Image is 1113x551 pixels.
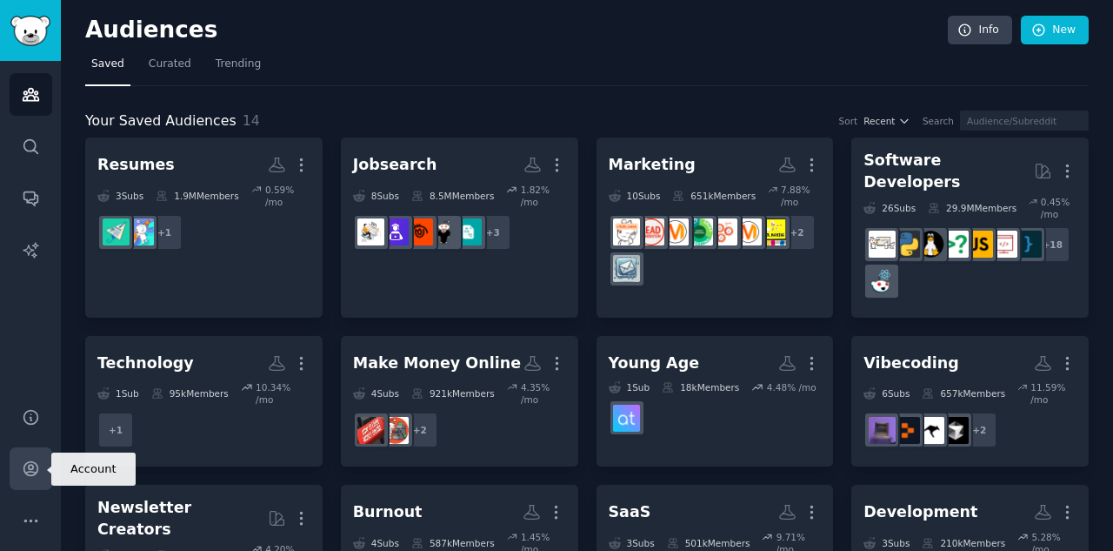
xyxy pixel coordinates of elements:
[85,17,948,44] h2: Audiences
[869,417,896,444] img: vibecoding
[686,218,713,245] img: ProductMarketing
[609,501,651,523] div: SaaS
[869,231,896,258] img: learnpython
[662,218,689,245] img: DigitalMarketing
[596,138,834,318] a: Marketing10Subs651kMembers7.88% /mo+2DigitalMarketingHelpAskMarketingGrowthHackingProductMarketin...
[863,115,910,127] button: Recent
[97,353,194,374] div: Technology
[922,381,1005,406] div: 657k Members
[341,138,578,318] a: Jobsearch8Subs8.5MMembers1.82% /mo+3jobscareerguidanceSideJobsRemoteJobHuntersRemoteJobs
[1021,16,1089,45] a: New
[10,16,50,46] img: GummySearch logo
[942,231,969,258] img: cscareerquestions
[863,150,1034,192] div: Software Developers
[97,497,268,540] div: Newsletter Creators
[781,184,821,208] div: 7.88 % /mo
[402,412,438,448] div: + 2
[613,405,640,432] img: AskTeens
[839,115,858,127] div: Sort
[97,184,143,208] div: 3 Sub s
[735,218,762,245] img: AskMarketing
[966,231,993,258] img: javascript
[662,381,739,393] div: 18k Members
[928,196,1016,220] div: 29.9M Members
[357,218,384,245] img: RemoteJobs
[156,184,238,208] div: 1.9M Members
[85,336,323,467] a: Technology1Sub95kMembers10.34% /mo+1
[863,196,916,220] div: 26 Sub s
[353,381,399,406] div: 4 Sub s
[637,218,664,245] img: LeadGeneration
[357,417,384,444] img: HowEarnMoneyOnline
[710,218,737,245] img: GrowthHacking
[613,255,640,282] img: coldemail
[146,214,183,251] div: + 1
[85,111,237,132] span: Your Saved Audiences
[863,115,895,127] span: Recent
[103,218,130,245] img: resumes
[353,353,521,374] div: Make Money Online
[851,336,1089,467] a: Vibecoding6Subs657kMembers11.59% /mo+2cursorRooCodereplitvibecoding
[406,218,433,245] img: SideJobs
[143,50,197,86] a: Curated
[942,417,969,444] img: cursor
[256,381,310,406] div: 10.34 % /mo
[521,381,566,406] div: 4.35 % /mo
[430,218,457,245] img: careerguidance
[609,184,661,208] div: 10 Sub s
[85,138,323,318] a: Resumes3Subs1.9MMembers0.59% /mo+1Resumeresumes
[863,353,959,374] div: Vibecoding
[91,57,124,72] span: Saved
[917,231,944,258] img: linux
[779,214,816,251] div: + 2
[923,115,954,127] div: Search
[869,267,896,294] img: reactjs
[97,381,139,406] div: 1 Sub
[1030,381,1076,406] div: 11.59 % /mo
[382,218,409,245] img: RemoteJobHunters
[149,57,191,72] span: Curated
[127,218,154,245] img: Resume
[613,218,640,245] img: b2b_sales
[243,112,260,129] span: 14
[863,381,910,406] div: 6 Sub s
[990,231,1017,258] img: webdev
[1015,231,1042,258] img: programming
[893,417,920,444] img: replit
[265,184,310,208] div: 0.59 % /mo
[596,336,834,467] a: Young Age1Sub18kMembers4.48% /moAskTeens
[609,381,650,393] div: 1 Sub
[767,381,816,393] div: 4.48 % /mo
[341,336,578,467] a: Make Money Online4Subs921kMembers4.35% /mo+2passive_incomeHowEarnMoneyOnline
[609,154,696,176] div: Marketing
[411,381,495,406] div: 921k Members
[960,111,1089,131] input: Audience/Subreddit
[961,412,997,448] div: + 2
[672,184,756,208] div: 651k Members
[609,353,700,374] div: Young Age
[216,57,261,72] span: Trending
[851,138,1089,318] a: Software Developers26Subs29.9MMembers0.45% /mo+18programmingwebdevjavascriptcscareerquestionslinu...
[759,218,786,245] img: DigitalMarketingHelp
[455,218,482,245] img: jobs
[475,214,511,251] div: + 3
[893,231,920,258] img: Python
[353,154,437,176] div: Jobsearch
[97,412,134,448] div: + 1
[521,184,566,208] div: 1.82 % /mo
[382,417,409,444] img: passive_income
[151,381,229,406] div: 95k Members
[411,184,494,208] div: 8.5M Members
[917,417,944,444] img: RooCode
[1041,196,1076,220] div: 0.45 % /mo
[1034,226,1070,263] div: + 18
[353,501,423,523] div: Burnout
[948,16,1012,45] a: Info
[85,50,130,86] a: Saved
[97,154,175,176] div: Resumes
[353,184,399,208] div: 8 Sub s
[863,501,977,523] div: Development
[210,50,267,86] a: Trending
